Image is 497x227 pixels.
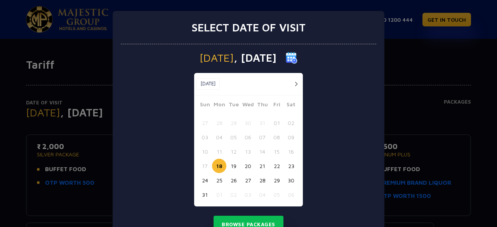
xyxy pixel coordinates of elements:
[284,100,298,111] span: Sat
[212,144,226,159] button: 11
[196,78,220,90] button: [DATE]
[269,173,284,187] button: 29
[284,130,298,144] button: 09
[269,116,284,130] button: 01
[284,159,298,173] button: 23
[212,116,226,130] button: 28
[198,130,212,144] button: 03
[241,187,255,202] button: 03
[226,173,241,187] button: 26
[269,130,284,144] button: 08
[269,144,284,159] button: 15
[241,173,255,187] button: 27
[212,173,226,187] button: 25
[198,100,212,111] span: Sun
[212,100,226,111] span: Mon
[198,187,212,202] button: 31
[241,100,255,111] span: Wed
[234,52,276,63] span: , [DATE]
[284,116,298,130] button: 02
[284,173,298,187] button: 30
[212,159,226,173] button: 18
[284,187,298,202] button: 06
[269,100,284,111] span: Fri
[226,159,241,173] button: 19
[226,144,241,159] button: 12
[226,116,241,130] button: 29
[241,144,255,159] button: 13
[255,100,269,111] span: Thu
[255,130,269,144] button: 07
[198,173,212,187] button: 24
[241,159,255,173] button: 20
[226,187,241,202] button: 02
[269,187,284,202] button: 05
[255,144,269,159] button: 14
[269,159,284,173] button: 22
[198,144,212,159] button: 10
[241,130,255,144] button: 06
[212,130,226,144] button: 04
[200,52,234,63] span: [DATE]
[198,159,212,173] button: 17
[198,116,212,130] button: 27
[286,52,297,64] img: calender icon
[226,100,241,111] span: Tue
[226,130,241,144] button: 05
[284,144,298,159] button: 16
[241,116,255,130] button: 30
[255,187,269,202] button: 04
[255,159,269,173] button: 21
[212,187,226,202] button: 01
[255,173,269,187] button: 28
[191,21,306,34] h3: Select date of visit
[255,116,269,130] button: 31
